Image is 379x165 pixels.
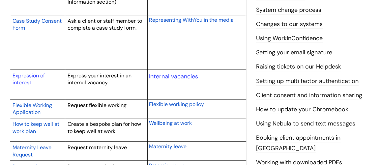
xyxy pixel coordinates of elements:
span: Create a bespoke plan for how to keep well at work [68,121,141,135]
a: How to update your Chromebook [256,105,348,114]
span: Maternity leave [149,143,187,150]
span: Ask a client or staff member to complete a case study form. [68,17,142,32]
span: Wellbeing at work [149,120,192,126]
span: Request maternity leave [68,144,127,151]
span: How to keep well at work plan [13,121,59,135]
a: Internal vacancies [149,72,198,80]
a: System change process [256,6,321,14]
a: Raising tickets on our Helpdesk [256,63,341,71]
a: Using Nebula to send text messages [256,120,355,128]
a: Expression of interest [13,72,45,86]
a: Using WorkInConfidence [256,34,323,43]
span: Representing WithYou in the media [149,16,234,23]
span: Flexible Working Application [13,102,52,116]
span: Request flexible working [68,102,127,109]
a: Changes to our systems [256,20,323,29]
span: Flexible working policy [149,101,204,108]
a: Representing WithYou in the media [149,16,234,24]
a: Booking client appointments in [GEOGRAPHIC_DATA] [256,134,340,153]
a: How to keep well at work plan [13,120,59,135]
a: Maternity leave [149,142,187,150]
span: Express your interest in an internal vacancy [68,72,131,86]
a: Wellbeing at work [149,119,192,127]
a: Flexible Working Application [13,101,52,116]
a: Maternity Leave Request [13,143,51,158]
a: Client consent and information sharing [256,91,362,100]
a: Setting your email signature [256,48,332,57]
a: Setting up multi factor authentication [256,77,359,86]
a: Case Study Consent Form [13,17,62,32]
a: Flexible working policy [149,100,204,108]
span: Maternity Leave Request [13,144,51,158]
